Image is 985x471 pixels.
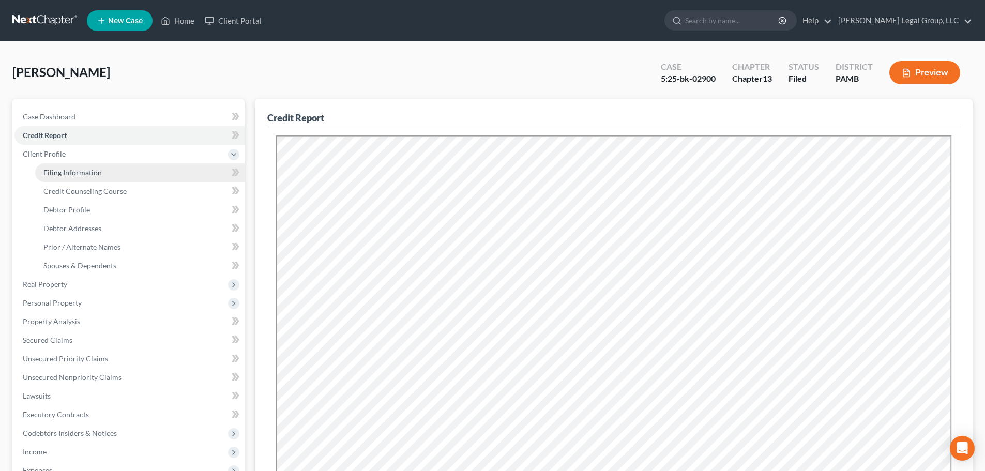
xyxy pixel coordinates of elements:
[950,436,975,461] div: Open Intercom Messenger
[836,73,873,85] div: PAMB
[14,405,245,424] a: Executory Contracts
[43,224,101,233] span: Debtor Addresses
[43,168,102,177] span: Filing Information
[35,182,245,201] a: Credit Counseling Course
[43,187,127,195] span: Credit Counseling Course
[23,429,117,437] span: Codebtors Insiders & Notices
[23,447,47,456] span: Income
[889,61,960,84] button: Preview
[833,11,972,30] a: [PERSON_NAME] Legal Group, LLC
[43,205,90,214] span: Debtor Profile
[35,201,245,219] a: Debtor Profile
[23,336,72,344] span: Secured Claims
[23,373,122,382] span: Unsecured Nonpriority Claims
[43,261,116,270] span: Spouses & Dependents
[108,17,143,25] span: New Case
[200,11,267,30] a: Client Portal
[14,312,245,331] a: Property Analysis
[12,65,110,80] span: [PERSON_NAME]
[732,61,772,73] div: Chapter
[156,11,200,30] a: Home
[789,73,819,85] div: Filed
[763,73,772,83] span: 13
[23,317,80,326] span: Property Analysis
[732,73,772,85] div: Chapter
[23,391,51,400] span: Lawsuits
[35,238,245,256] a: Prior / Alternate Names
[14,331,245,350] a: Secured Claims
[789,61,819,73] div: Status
[23,410,89,419] span: Executory Contracts
[661,73,716,85] div: 5:25-bk-02900
[14,108,245,126] a: Case Dashboard
[23,131,67,140] span: Credit Report
[14,387,245,405] a: Lawsuits
[35,256,245,275] a: Spouses & Dependents
[23,354,108,363] span: Unsecured Priority Claims
[661,61,716,73] div: Case
[23,298,82,307] span: Personal Property
[685,11,780,30] input: Search by name...
[14,368,245,387] a: Unsecured Nonpriority Claims
[797,11,832,30] a: Help
[14,126,245,145] a: Credit Report
[43,242,120,251] span: Prior / Alternate Names
[14,350,245,368] a: Unsecured Priority Claims
[267,112,324,124] div: Credit Report
[35,163,245,182] a: Filing Information
[35,219,245,238] a: Debtor Addresses
[836,61,873,73] div: District
[23,149,66,158] span: Client Profile
[23,280,67,288] span: Real Property
[23,112,75,121] span: Case Dashboard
